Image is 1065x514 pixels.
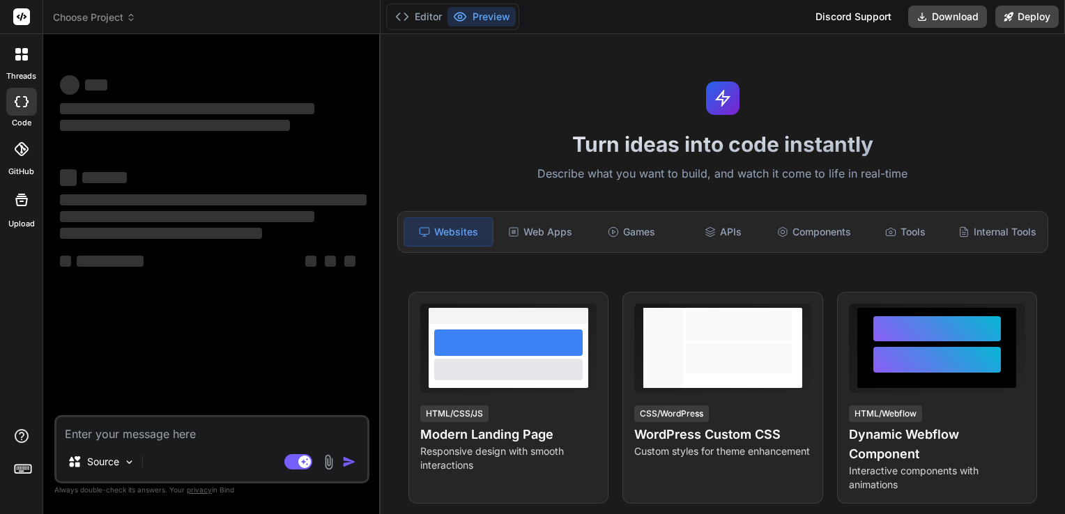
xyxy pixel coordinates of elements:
h4: Modern Landing Page [420,425,597,444]
span: ‌ [85,79,107,91]
div: Tools [861,217,950,247]
div: Websites [404,217,493,247]
h4: Dynamic Webflow Component [849,425,1025,464]
p: Always double-check its answers. Your in Bind [54,483,369,497]
div: Discord Support [807,6,900,28]
span: ‌ [60,169,77,186]
div: HTML/Webflow [849,405,922,422]
h1: Turn ideas into code instantly [389,132,1057,157]
div: Components [770,217,859,247]
label: threads [6,70,36,82]
div: HTML/CSS/JS [420,405,489,422]
div: Internal Tools [953,217,1042,247]
span: ‌ [60,228,262,239]
span: ‌ [60,120,290,131]
span: Choose Project [53,10,136,24]
span: ‌ [60,75,79,95]
div: Web Apps [496,217,585,247]
p: Interactive components with animations [849,464,1025,492]
label: code [12,117,31,129]
span: privacy [187,485,212,494]
img: icon [342,455,356,469]
span: ‌ [60,211,314,222]
span: ‌ [60,194,367,205]
span: ‌ [325,256,336,267]
label: Upload [8,218,35,230]
button: Preview [447,7,516,26]
div: CSS/WordPress [634,405,709,422]
div: APIs [679,217,767,247]
span: ‌ [305,256,316,267]
h4: WordPress Custom CSS [634,425,811,444]
div: Games [588,217,676,247]
label: GitHub [8,166,34,178]
p: Custom styles for theme enhancement [634,444,811,458]
span: ‌ [77,256,144,267]
img: attachment [321,454,337,470]
img: Pick Models [123,456,135,468]
span: ‌ [60,256,71,267]
p: Responsive design with smooth interactions [420,444,597,472]
button: Editor [390,7,447,26]
p: Describe what you want to build, and watch it come to life in real-time [389,165,1057,183]
p: Source [87,455,119,469]
span: ‌ [82,172,127,183]
button: Download [908,6,987,28]
span: ‌ [60,103,314,114]
button: Deploy [995,6,1059,28]
span: ‌ [344,256,355,267]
